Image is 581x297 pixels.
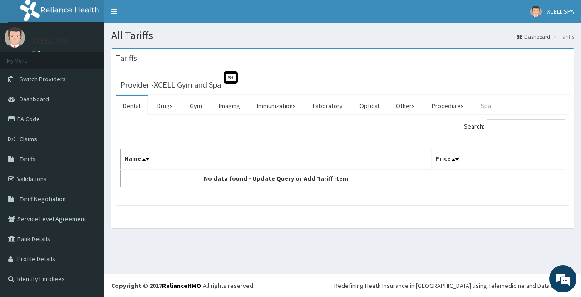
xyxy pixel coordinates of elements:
[20,195,66,203] span: Tariff Negotiation
[517,33,550,40] a: Dashboard
[464,119,565,133] label: Search:
[250,96,303,115] a: Immunizations
[432,149,565,170] th: Price
[212,96,247,115] a: Imaging
[104,274,581,297] footer: All rights reserved.
[424,96,471,115] a: Procedures
[20,135,37,143] span: Claims
[473,96,498,115] a: Spa
[116,54,137,62] h3: Tariffs
[224,71,238,84] span: St
[487,119,565,133] input: Search:
[530,6,542,17] img: User Image
[5,27,25,48] img: User Image
[121,149,432,170] th: Name
[20,75,66,83] span: Switch Providers
[32,37,68,45] p: XCELL SPA
[150,96,180,115] a: Drugs
[305,96,350,115] a: Laboratory
[111,30,574,41] h1: All Tariffs
[551,33,574,40] li: Tariffs
[121,170,432,187] td: No data found - Update Query or Add Tariff Item
[116,96,148,115] a: Dental
[352,96,386,115] a: Optical
[111,282,203,290] strong: Copyright © 2017 .
[389,96,422,115] a: Others
[20,95,49,103] span: Dashboard
[162,282,201,290] a: RelianceHMO
[20,155,36,163] span: Tariffs
[547,7,574,15] span: XCELL SPA
[120,81,221,89] h3: Provider - XCELL Gym and Spa
[182,96,209,115] a: Gym
[32,49,54,56] a: Online
[334,281,574,290] div: Redefining Heath Insurance in [GEOGRAPHIC_DATA] using Telemedicine and Data Science!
